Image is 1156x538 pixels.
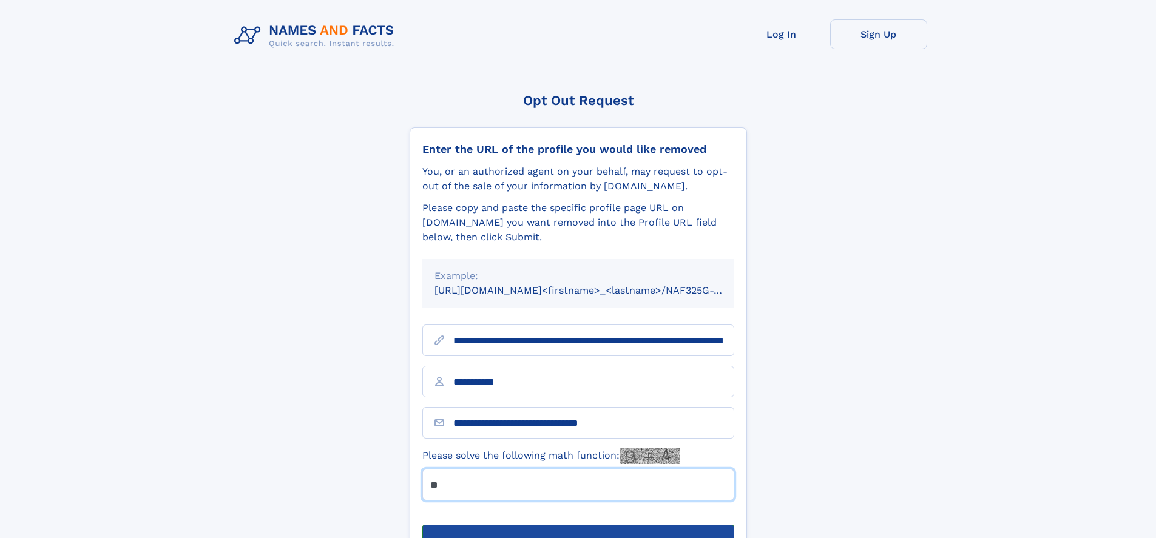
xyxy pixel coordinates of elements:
[434,269,722,283] div: Example:
[422,164,734,193] div: You, or an authorized agent on your behalf, may request to opt-out of the sale of your informatio...
[422,201,734,244] div: Please copy and paste the specific profile page URL on [DOMAIN_NAME] you want removed into the Pr...
[830,19,927,49] a: Sign Up
[422,143,734,156] div: Enter the URL of the profile you would like removed
[410,93,747,108] div: Opt Out Request
[434,284,757,296] small: [URL][DOMAIN_NAME]<firstname>_<lastname>/NAF325G-xxxxxxxx
[422,448,680,464] label: Please solve the following math function:
[229,19,404,52] img: Logo Names and Facts
[733,19,830,49] a: Log In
